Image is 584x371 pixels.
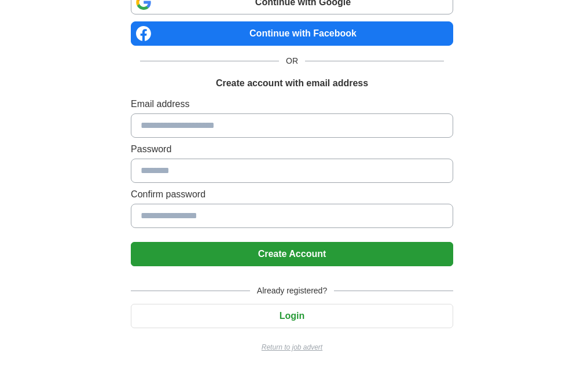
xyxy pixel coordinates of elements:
[216,76,368,90] h1: Create account with email address
[131,304,453,328] button: Login
[131,342,453,352] a: Return to job advert
[131,188,453,201] label: Confirm password
[279,55,305,67] span: OR
[131,311,453,321] a: Login
[131,242,453,266] button: Create Account
[131,97,453,111] label: Email address
[250,285,334,297] span: Already registered?
[131,142,453,156] label: Password
[131,21,453,46] a: Continue with Facebook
